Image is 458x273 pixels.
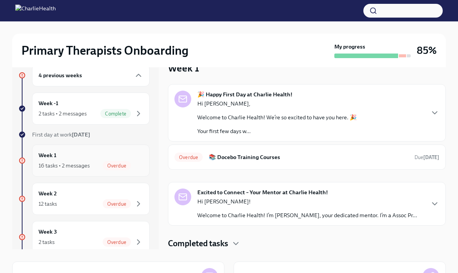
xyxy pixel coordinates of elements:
[18,93,150,125] a: Week -12 tasks • 2 messagesComplete
[39,189,57,198] h6: Week 2
[32,64,150,86] div: 4 previous weeks
[197,114,357,121] p: Welcome to Charlie Health! We’re so excited to have you here. 🎉
[197,211,417,219] p: Welcome to Charlie Health! I’m [PERSON_NAME], your dedicated mentor. I’m a Assoc Pr...
[168,61,199,75] h3: Week 1
[103,201,131,207] span: Overdue
[18,183,150,215] a: Week 212 tasksOverdue
[197,198,417,205] p: Hi [PERSON_NAME]!
[209,153,408,161] h6: 📚 Docebo Training Courses
[18,145,150,177] a: Week 116 tasks • 2 messagesOverdue
[39,238,55,246] div: 2 tasks
[21,43,189,58] h2: Primary Therapists Onboarding
[18,131,150,138] a: First day at work[DATE]
[414,154,439,161] span: August 19th, 2025 10:00
[39,71,82,80] h6: 4 previous weeks
[39,200,57,208] div: 12 tasks
[100,111,131,117] span: Complete
[168,238,446,249] div: Completed tasks
[18,221,150,253] a: Week 32 tasksOverdue
[15,5,56,17] img: CharlieHealth
[39,110,87,117] div: 2 tasks • 2 messages
[39,227,57,236] h6: Week 3
[39,162,90,169] div: 16 tasks • 2 messages
[72,131,90,138] strong: [DATE]
[197,91,292,98] strong: 🎉 Happy First Day at Charlie Health!
[174,154,203,160] span: Overdue
[39,151,56,159] h6: Week 1
[423,154,439,160] strong: [DATE]
[39,99,58,107] h6: Week -1
[174,151,439,163] a: Overdue📚 Docebo Training CoursesDue[DATE]
[334,43,365,50] strong: My progress
[32,131,90,138] span: First day at work
[414,154,439,160] span: Due
[103,163,131,169] span: Overdue
[197,188,328,196] strong: Excited to Connect – Your Mentor at Charlie Health!
[168,238,228,249] h4: Completed tasks
[417,44,437,57] h3: 85%
[197,100,357,107] p: Hi [PERSON_NAME],
[197,127,357,135] p: Your first few days w...
[103,239,131,245] span: Overdue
